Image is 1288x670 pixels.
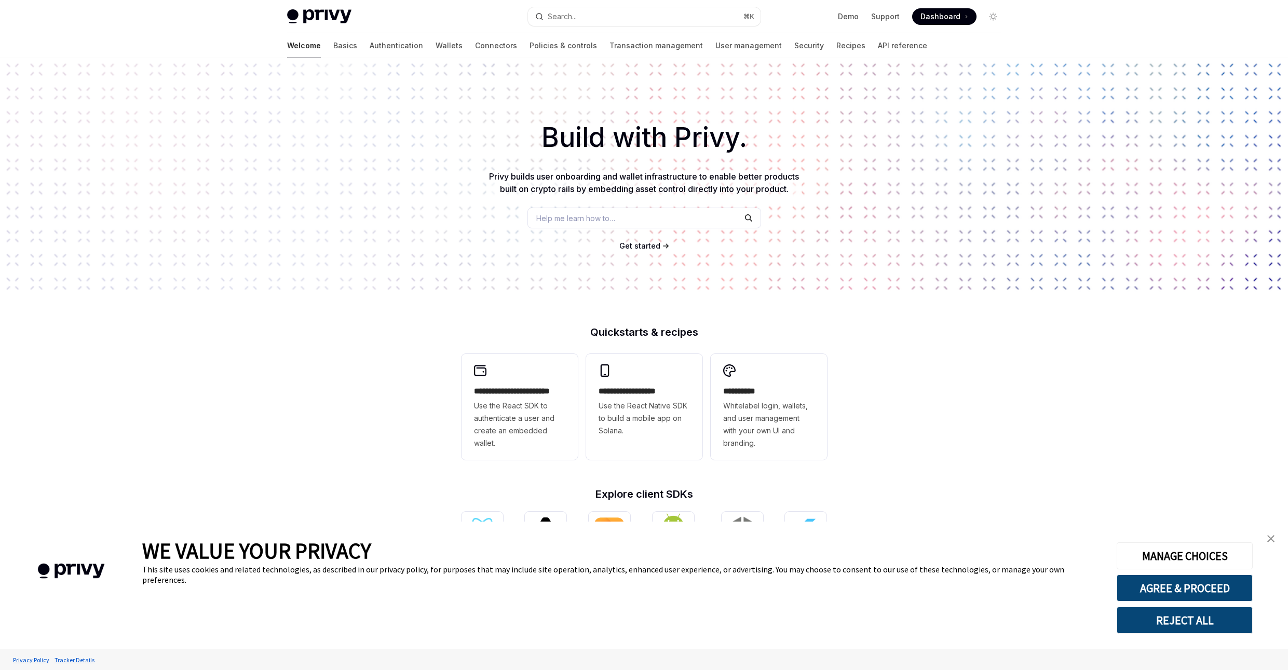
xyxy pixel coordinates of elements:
[653,512,699,566] a: Android (Kotlin)Android (Kotlin)
[619,241,660,251] a: Get started
[920,11,960,22] span: Dashboard
[794,33,824,58] a: Security
[474,400,565,449] span: Use the React SDK to authenticate a user and create an embedded wallet.
[333,33,357,58] a: Basics
[1260,528,1281,549] a: close banner
[838,11,859,22] a: Demo
[743,12,754,21] span: ⌘ K
[528,7,761,26] button: Search...⌘K
[530,33,597,58] a: Policies & controls
[593,517,626,548] img: iOS (Swift)
[1117,575,1253,601] button: AGREE & PROCEED
[722,512,763,566] a: UnityUnity
[789,516,822,549] img: Flutter
[1117,607,1253,634] button: REJECT ALL
[912,8,977,25] a: Dashboard
[586,354,702,460] a: **** **** **** ***Use the React Native SDK to build a mobile app on Solana.
[10,651,52,669] a: Privacy Policy
[657,513,690,552] img: Android (Kotlin)
[436,33,463,58] a: Wallets
[466,518,499,548] img: React
[489,171,799,194] span: Privy builds user onboarding and wallet infrastructure to enable better products built on crypto ...
[985,8,1001,25] button: Toggle dark mode
[462,489,827,499] h2: Explore client SDKs
[17,117,1271,158] h1: Build with Privy.
[785,512,826,566] a: FlutterFlutter
[536,213,615,224] span: Help me learn how to…
[723,400,815,449] span: Whitelabel login, wallets, and user management with your own UI and branding.
[589,512,630,566] a: iOS (Swift)iOS (Swift)
[1267,535,1275,542] img: close banner
[287,33,321,58] a: Welcome
[878,33,927,58] a: API reference
[599,400,690,437] span: Use the React Native SDK to build a mobile app on Solana.
[619,241,660,250] span: Get started
[715,33,782,58] a: User management
[142,564,1101,585] div: This site uses cookies and related technologies, as described in our privacy policy, for purposes...
[1117,542,1253,569] button: MANAGE CHOICES
[726,516,759,549] img: Unity
[462,512,503,566] a: ReactReact
[142,537,371,564] span: WE VALUE YOUR PRIVACY
[609,33,703,58] a: Transaction management
[548,10,577,23] div: Search...
[16,549,127,594] img: company logo
[529,517,562,547] img: React Native
[52,651,97,669] a: Tracker Details
[370,33,423,58] a: Authentication
[462,327,827,337] h2: Quickstarts & recipes
[836,33,865,58] a: Recipes
[711,354,827,460] a: **** *****Whitelabel login, wallets, and user management with your own UI and branding.
[287,9,351,24] img: light logo
[871,11,900,22] a: Support
[525,512,566,566] a: React NativeReact Native
[475,33,517,58] a: Connectors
